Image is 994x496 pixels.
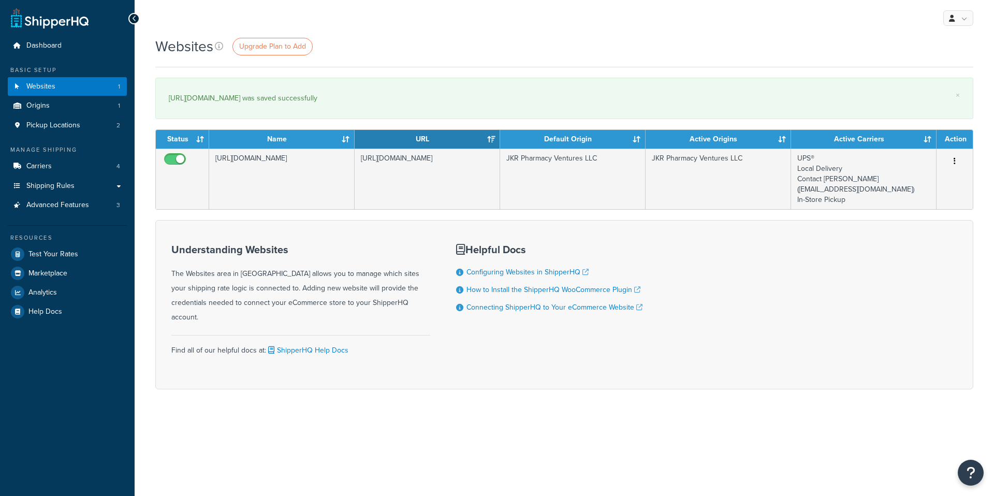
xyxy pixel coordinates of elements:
[8,302,127,321] a: Help Docs
[8,145,127,154] div: Manage Shipping
[266,345,348,356] a: ShipperHQ Help Docs
[500,149,646,209] td: JKR Pharmacy Ventures LLC
[500,130,646,149] th: Default Origin: activate to sort column ascending
[8,196,127,215] a: Advanced Features 3
[8,245,127,264] a: Test Your Rates
[8,77,127,96] a: Websites 1
[8,157,127,176] li: Carriers
[28,250,78,259] span: Test Your Rates
[28,288,57,297] span: Analytics
[791,149,937,209] td: UPS® Local Delivery Contact [PERSON_NAME] ([EMAIL_ADDRESS][DOMAIN_NAME]) In-Store Pickup
[26,41,62,50] span: Dashboard
[155,36,213,56] h1: Websites
[8,234,127,242] div: Resources
[8,96,127,115] li: Origins
[8,66,127,75] div: Basic Setup
[8,96,127,115] a: Origins 1
[958,460,984,486] button: Open Resource Center
[791,130,937,149] th: Active Carriers: activate to sort column ascending
[156,130,209,149] th: Status: activate to sort column ascending
[169,91,960,106] div: [URL][DOMAIN_NAME] was saved successfully
[26,162,52,171] span: Carriers
[28,269,67,278] span: Marketplace
[239,41,306,52] span: Upgrade Plan to Add
[8,177,127,196] a: Shipping Rules
[8,116,127,135] a: Pickup Locations 2
[209,149,355,209] td: [URL][DOMAIN_NAME]
[8,283,127,302] a: Analytics
[26,101,50,110] span: Origins
[11,8,89,28] a: ShipperHQ Home
[26,182,75,191] span: Shipping Rules
[466,267,589,278] a: Configuring Websites in ShipperHQ
[646,130,791,149] th: Active Origins: activate to sort column ascending
[209,130,355,149] th: Name: activate to sort column ascending
[26,121,80,130] span: Pickup Locations
[116,162,120,171] span: 4
[26,82,55,91] span: Websites
[26,201,89,210] span: Advanced Features
[28,308,62,316] span: Help Docs
[8,157,127,176] a: Carriers 4
[8,36,127,55] a: Dashboard
[466,284,640,295] a: How to Install the ShipperHQ WooCommerce Plugin
[232,38,313,55] a: Upgrade Plan to Add
[8,116,127,135] li: Pickup Locations
[171,244,430,255] h3: Understanding Websites
[118,101,120,110] span: 1
[171,244,430,325] div: The Websites area in [GEOGRAPHIC_DATA] allows you to manage which sites your shipping rate logic ...
[8,264,127,283] a: Marketplace
[456,244,642,255] h3: Helpful Docs
[355,149,500,209] td: [URL][DOMAIN_NAME]
[116,201,120,210] span: 3
[116,121,120,130] span: 2
[646,149,791,209] td: JKR Pharmacy Ventures LLC
[937,130,973,149] th: Action
[8,196,127,215] li: Advanced Features
[171,335,430,358] div: Find all of our helpful docs at:
[118,82,120,91] span: 1
[8,77,127,96] li: Websites
[466,302,642,313] a: Connecting ShipperHQ to Your eCommerce Website
[956,91,960,99] a: ×
[355,130,500,149] th: URL: activate to sort column ascending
